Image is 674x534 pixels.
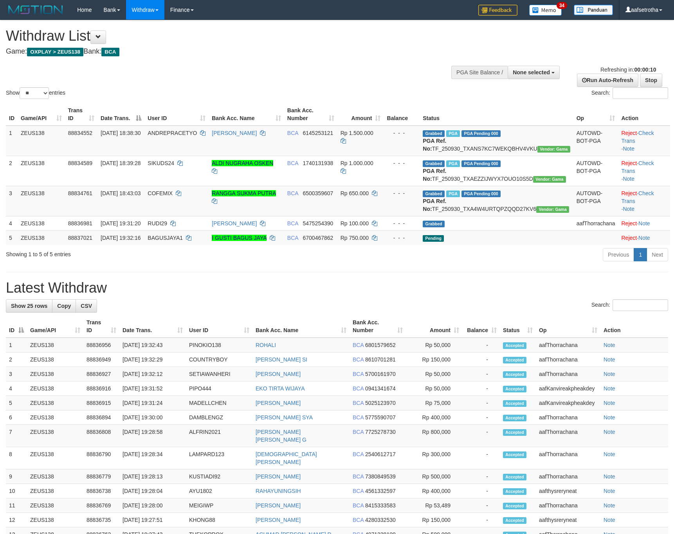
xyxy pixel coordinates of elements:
span: BCA [353,400,364,406]
td: - [462,410,500,425]
td: 88836927 [83,367,119,381]
td: 88836779 [83,469,119,484]
div: - - - [387,234,416,242]
td: MADELLCHEN [186,396,252,410]
span: Rp 1.000.000 [341,160,373,166]
a: Check Trans [621,190,654,204]
td: ZEUS138 [27,338,83,352]
a: [PERSON_NAME] [256,400,301,406]
td: 12 [6,513,27,527]
td: 11 [6,498,27,513]
span: Grabbed [423,221,445,227]
td: 4 [6,381,27,396]
span: Copy 6500359607 to clipboard [303,190,333,196]
span: Accepted [503,400,526,407]
td: ZEUS138 [27,381,83,396]
span: Copy 0941341674 to clipboard [365,385,396,392]
td: 88836808 [83,425,119,447]
span: BCA [353,371,364,377]
td: ZEUS138 [18,126,65,156]
th: Game/API: activate to sort column ascending [27,315,83,338]
a: Note [604,342,615,348]
td: Rp 50,000 [406,381,462,396]
td: ZEUS138 [27,447,83,469]
th: Bank Acc. Number: activate to sort column ascending [350,315,406,338]
a: RANGGA SUKMA PUTRA [212,190,276,196]
img: Button%20Memo.svg [529,5,562,16]
span: BCA [353,429,364,435]
th: Action [618,103,670,126]
a: [PERSON_NAME] SYA [256,414,313,421]
td: [DATE] 19:28:00 [119,498,186,513]
td: 5 [6,396,27,410]
td: Rp 53,489 [406,498,462,513]
div: Showing 1 to 5 of 5 entries [6,247,275,258]
td: - [462,367,500,381]
td: aafThorrachana [536,367,600,381]
a: Note [604,488,615,494]
td: Rp 50,000 [406,367,462,381]
td: - [462,469,500,484]
th: Bank Acc. Number: activate to sort column ascending [284,103,337,126]
td: PIPO444 [186,381,252,396]
span: [DATE] 18:38:30 [101,130,141,136]
a: RAHAYUNINGSIH [256,488,301,494]
td: Rp 75,000 [406,396,462,410]
span: Copy 5700161970 to clipboard [365,371,396,377]
td: [DATE] 19:32:43 [119,338,186,352]
a: Check Trans [621,160,654,174]
td: ZEUS138 [27,352,83,367]
td: 88836956 [83,338,119,352]
td: 1 [6,338,27,352]
a: Reject [621,235,637,241]
td: 88836735 [83,513,119,527]
span: Copy 6801579652 to clipboard [365,342,396,348]
span: Accepted [503,386,526,392]
a: Note [604,356,615,363]
span: BCA [353,451,364,457]
td: Rp 400,000 [406,410,462,425]
td: AYU1802 [186,484,252,498]
td: [DATE] 19:31:52 [119,381,186,396]
td: TF_250930_TXANS7KC7WEKQBHV4VKU [420,126,573,156]
td: Rp 50,000 [406,338,462,352]
td: · · [618,156,670,186]
span: Accepted [503,371,526,378]
span: Show 25 rows [11,303,47,309]
a: Note [604,451,615,457]
td: 9 [6,469,27,484]
a: Note [623,146,634,152]
a: [PERSON_NAME] [212,220,257,227]
td: [DATE] 19:31:24 [119,396,186,410]
td: Rp 800,000 [406,425,462,447]
td: 5 [6,230,18,245]
td: PINOKIO138 [186,338,252,352]
span: Grabbed [423,191,445,197]
strong: 00:00:10 [634,67,656,73]
span: Rp 650.000 [341,190,369,196]
td: 2 [6,156,18,186]
input: Search: [613,87,668,99]
td: DAMBLENGZ [186,410,252,425]
th: Balance [384,103,420,126]
th: ID [6,103,18,126]
td: 88836769 [83,498,119,513]
span: OXPLAY > ZEUS138 [27,48,83,56]
span: BCA [287,235,298,241]
span: BCA [353,356,364,363]
span: BCA [353,385,364,392]
a: Copy [52,299,76,313]
th: User ID: activate to sort column ascending [186,315,252,338]
td: aafThorrachana [573,216,618,230]
th: Op: activate to sort column ascending [573,103,618,126]
a: Note [638,235,650,241]
td: · · [618,126,670,156]
td: [DATE] 19:28:04 [119,484,186,498]
a: Stop [640,74,662,87]
td: MEIGIWP [186,498,252,513]
td: ZEUS138 [18,216,65,230]
a: Reject [621,190,637,196]
a: Note [604,400,615,406]
span: 88837021 [68,235,92,241]
td: [DATE] 19:28:34 [119,447,186,469]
